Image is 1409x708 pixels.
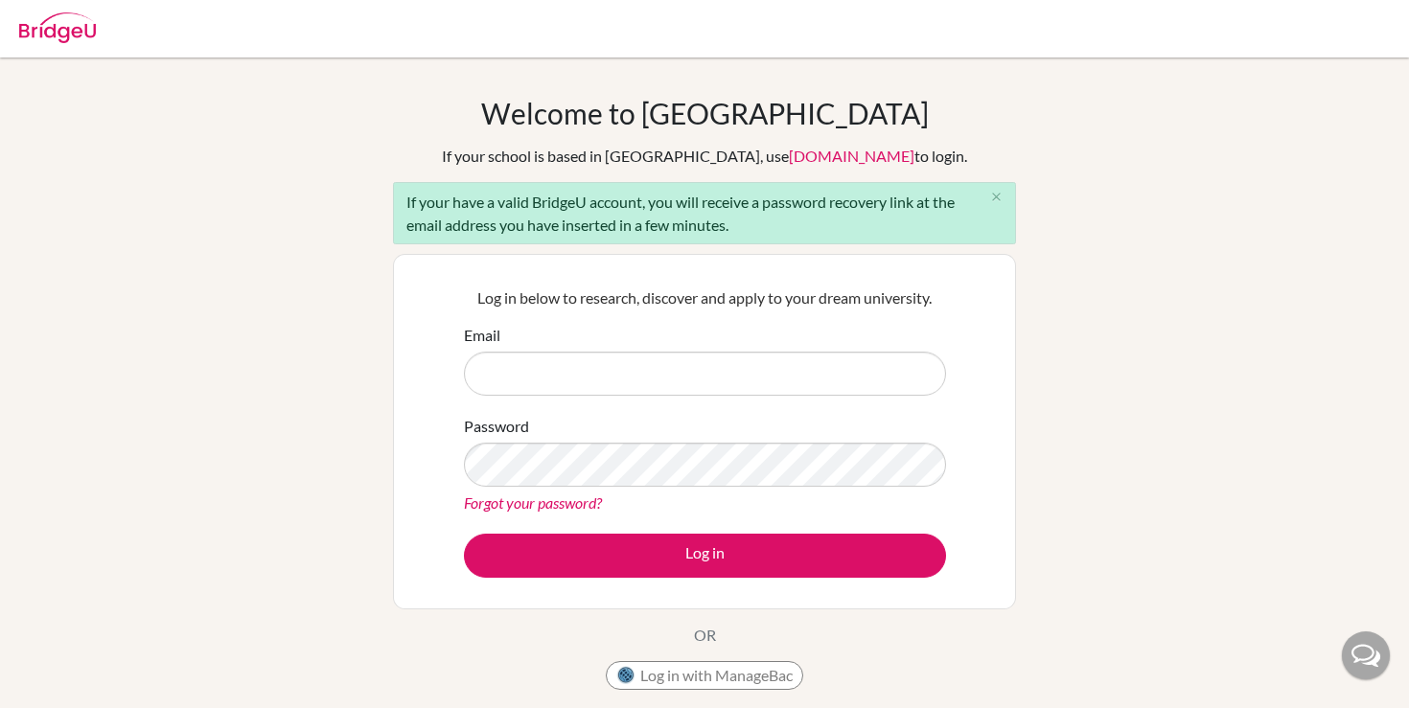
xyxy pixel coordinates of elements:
a: [DOMAIN_NAME] [789,147,914,165]
button: Close [977,183,1015,212]
h1: Welcome to [GEOGRAPHIC_DATA] [481,96,929,130]
div: If your have a valid BridgeU account, you will receive a password recovery link at the email addr... [393,182,1016,244]
i: close [989,190,1004,204]
label: Password [464,415,529,438]
p: OR [694,624,716,647]
a: Forgot your password? [464,493,602,512]
div: If your school is based in [GEOGRAPHIC_DATA], use to login. [442,145,967,168]
label: Email [464,324,500,347]
img: Bridge-U [19,12,96,43]
button: Log in with ManageBac [606,661,803,690]
button: Log in [464,534,946,578]
p: Log in below to research, discover and apply to your dream university. [464,286,946,309]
